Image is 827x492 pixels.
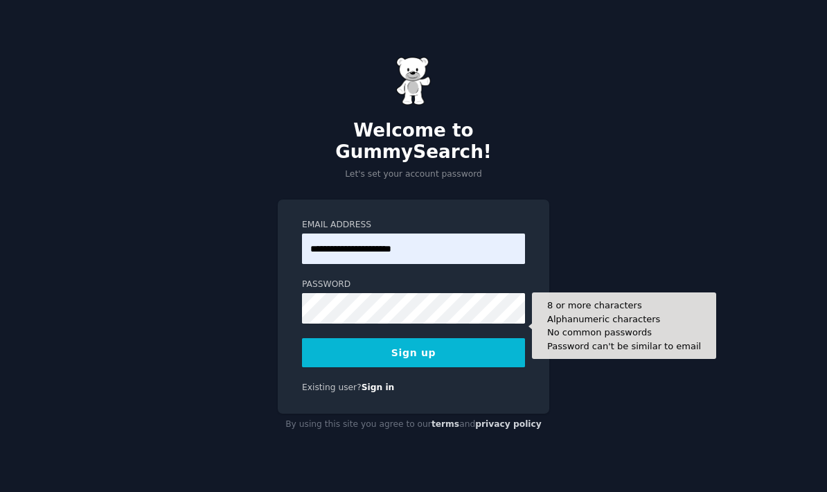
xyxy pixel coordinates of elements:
div: By using this site you agree to our and [278,414,549,436]
h2: Welcome to GummySearch! [278,120,549,164]
p: Let's set your account password [278,168,549,181]
label: Password [302,279,525,291]
a: terms [432,419,459,429]
a: Sign in [362,383,395,392]
span: Existing user? [302,383,362,392]
label: Email Address [302,219,525,231]
img: Gummy Bear [396,57,431,105]
button: Sign up [302,338,525,367]
a: privacy policy [475,419,542,429]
